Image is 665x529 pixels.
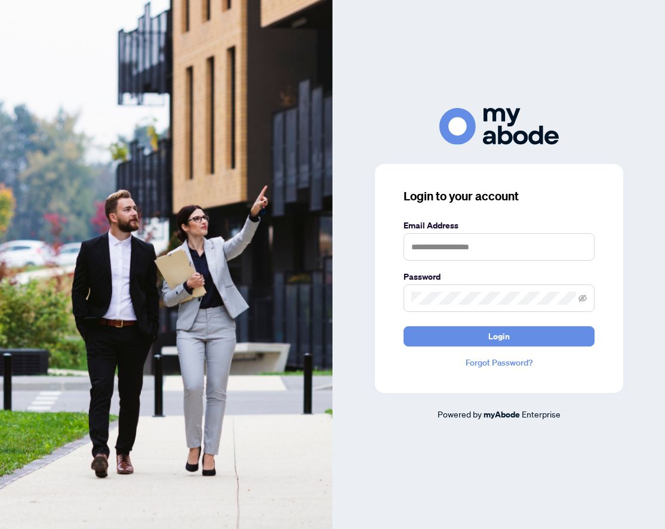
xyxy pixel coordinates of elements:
[404,326,595,347] button: Login
[488,327,510,346] span: Login
[522,409,561,419] span: Enterprise
[404,188,595,205] h3: Login to your account
[578,294,587,302] span: eye-invisible
[438,409,482,419] span: Powered by
[404,219,595,232] label: Email Address
[484,408,520,421] a: myAbode
[439,108,559,144] img: ma-logo
[404,270,595,283] label: Password
[404,356,595,369] a: Forgot Password?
